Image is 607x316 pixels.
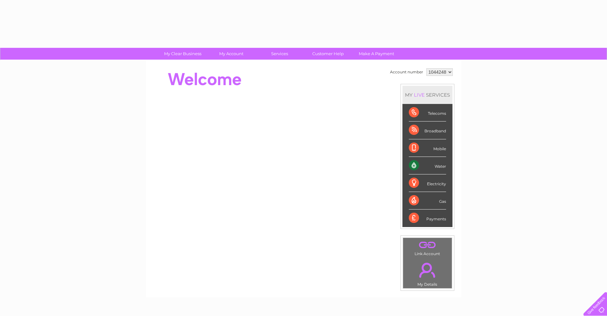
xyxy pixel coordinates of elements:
div: Water [409,157,446,174]
div: Gas [409,192,446,209]
div: Electricity [409,174,446,192]
div: Telecoms [409,104,446,121]
div: Payments [409,209,446,227]
a: My Clear Business [156,48,209,60]
a: My Account [205,48,257,60]
div: MY SERVICES [402,86,452,104]
a: . [405,239,450,251]
td: My Details [403,257,452,289]
div: Broadband [409,121,446,139]
div: LIVE [413,92,426,98]
a: Customer Help [302,48,354,60]
td: Link Account [403,238,452,258]
a: Make A Payment [350,48,403,60]
a: Services [253,48,306,60]
a: . [405,259,450,281]
div: Mobile [409,139,446,157]
td: Account number [388,67,425,77]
